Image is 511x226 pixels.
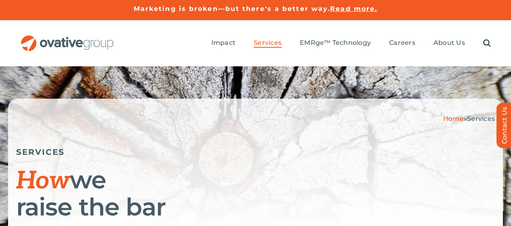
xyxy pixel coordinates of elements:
[254,39,282,48] a: Services
[389,39,415,47] span: Careers
[134,5,330,13] a: Marketing is broken—but there's a better way.
[211,39,236,47] span: Impact
[211,30,491,56] nav: Menu
[300,39,371,47] span: EMRge™ Technology
[16,167,70,196] span: How
[20,34,114,42] a: OG_Full_horizontal_RGB
[483,39,491,48] a: Search
[389,39,415,48] a: Careers
[467,115,495,123] span: Services
[330,5,377,13] a: Read more.
[16,147,495,157] h5: SERVICES
[16,167,495,220] h1: we raise the bar
[254,39,282,47] span: Services
[443,115,495,123] span: »
[433,39,465,47] span: About Us
[211,39,236,48] a: Impact
[443,115,464,123] a: Home
[300,39,371,48] a: EMRge™ Technology
[433,39,465,48] a: About Us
